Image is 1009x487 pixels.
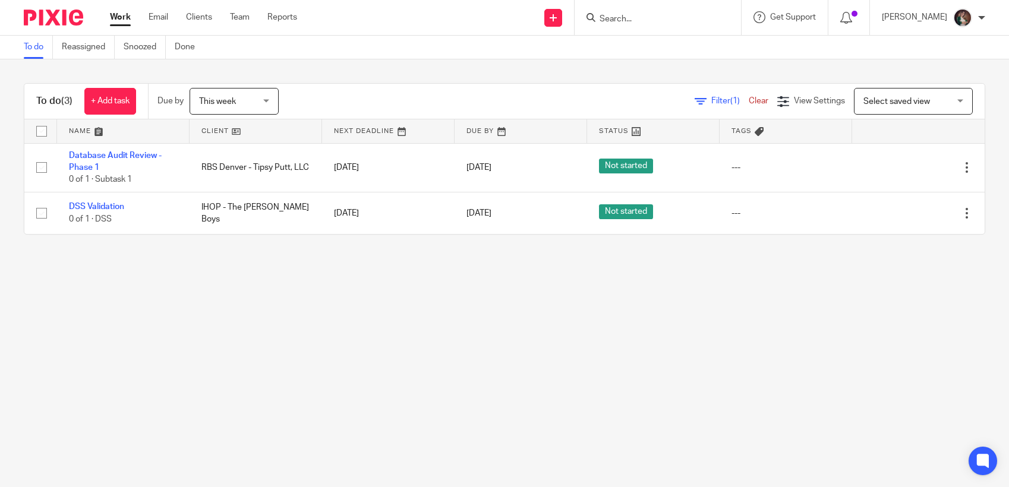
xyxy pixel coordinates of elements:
span: Select saved view [863,97,930,106]
a: Snoozed [124,36,166,59]
a: Clear [749,97,768,105]
span: Not started [599,159,653,173]
a: Email [149,11,168,23]
input: Search [598,14,705,25]
p: [PERSON_NAME] [882,11,947,23]
a: + Add task [84,88,136,115]
span: [DATE] [466,163,491,172]
span: (1) [730,97,740,105]
a: Clients [186,11,212,23]
span: Tags [731,128,752,134]
a: Reports [267,11,297,23]
img: Profile%20picture%20JUS.JPG [953,8,972,27]
img: Pixie [24,10,83,26]
span: View Settings [794,97,845,105]
a: Done [175,36,204,59]
a: Reassigned [62,36,115,59]
a: DSS Validation [69,203,124,211]
td: [DATE] [322,143,455,192]
span: Filter [711,97,749,105]
a: Team [230,11,250,23]
td: RBS Denver - Tipsy Putt, LLC [190,143,322,192]
a: To do [24,36,53,59]
td: IHOP - The [PERSON_NAME] Boys [190,192,322,234]
p: Due by [157,95,184,107]
a: Database Audit Review - Phase 1 [69,151,162,172]
span: Get Support [770,13,816,21]
span: 0 of 1 · DSS [69,215,112,223]
span: This week [199,97,236,106]
span: [DATE] [466,209,491,217]
span: (3) [61,96,72,106]
span: Not started [599,204,653,219]
a: Work [110,11,131,23]
div: --- [731,162,840,173]
span: 0 of 1 · Subtask 1 [69,175,132,184]
div: --- [731,207,840,219]
td: [DATE] [322,192,455,234]
h1: To do [36,95,72,107]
